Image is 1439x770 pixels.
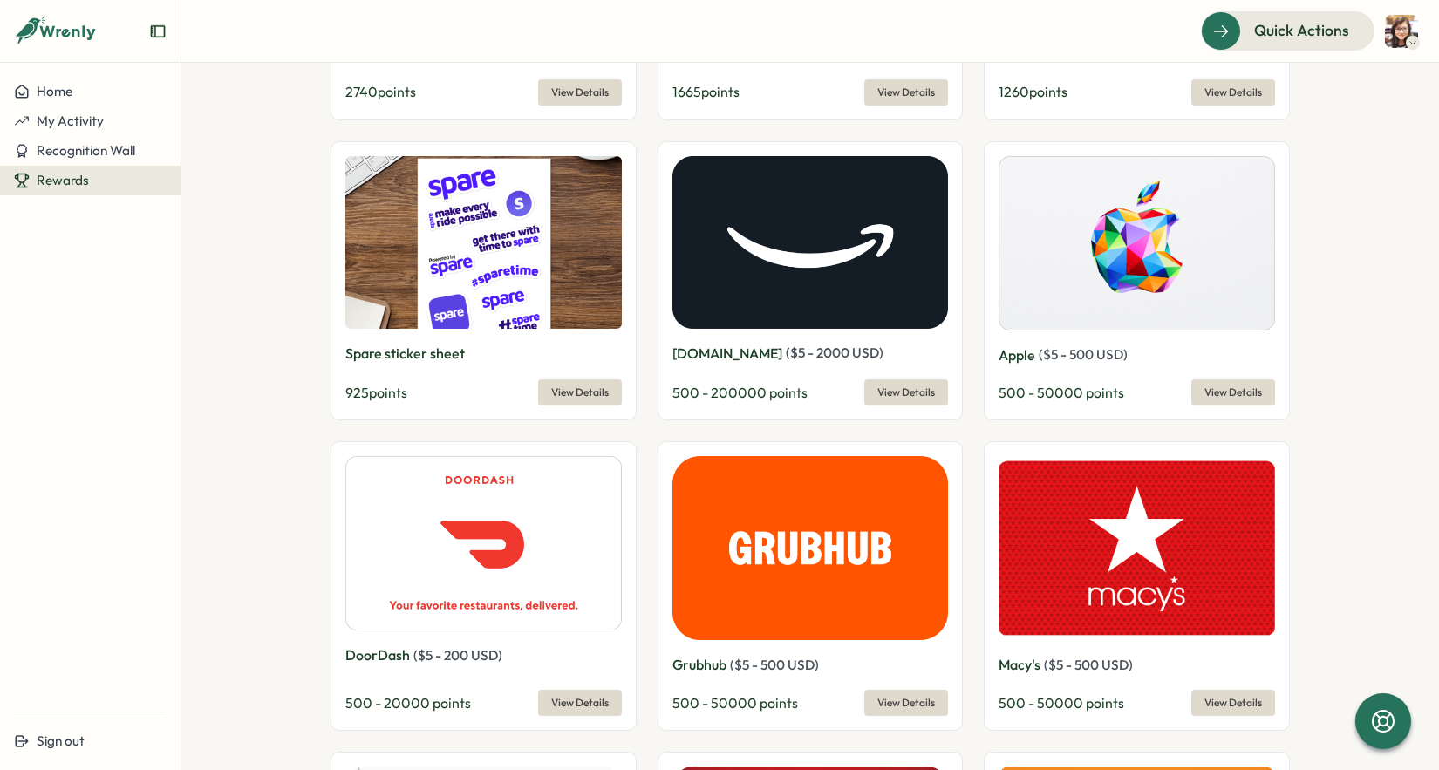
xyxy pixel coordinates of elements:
[672,694,798,712] span: 500 - 50000 points
[1204,691,1262,715] span: View Details
[413,647,502,664] span: ( $ 5 - 200 USD )
[864,379,948,405] button: View Details
[345,343,465,365] p: Spare sticker sheet
[551,80,609,105] span: View Details
[1044,657,1133,673] span: ( $ 5 - 500 USD )
[1204,80,1262,105] span: View Details
[1191,379,1275,405] button: View Details
[672,83,740,100] span: 1665 points
[37,733,85,749] span: Sign out
[877,691,935,715] span: View Details
[37,142,135,159] span: Recognition Wall
[345,644,410,666] p: DoorDash
[1385,15,1418,48] img: Kelly Li
[1201,11,1374,50] button: Quick Actions
[877,80,935,105] span: View Details
[1191,79,1275,106] button: View Details
[345,456,622,630] img: DoorDash
[999,694,1124,712] span: 500 - 50000 points
[730,657,819,673] span: ( $ 5 - 500 USD )
[877,380,935,405] span: View Details
[37,112,104,129] span: My Activity
[864,690,948,716] button: View Details
[37,172,89,188] span: Rewards
[1191,690,1275,716] button: View Details
[672,654,726,676] p: Grubhub
[999,654,1040,676] p: Macy's
[999,83,1067,100] span: 1260 points
[538,79,622,106] button: View Details
[672,456,949,640] img: Grubhub
[149,23,167,40] button: Expand sidebar
[345,694,471,712] span: 500 - 20000 points
[551,691,609,715] span: View Details
[345,384,407,401] span: 925 points
[538,690,622,716] button: View Details
[999,456,1275,640] img: Macy's
[999,156,1275,330] img: Apple
[345,83,416,100] span: 2740 points
[37,83,72,99] span: Home
[999,344,1035,366] p: Apple
[1254,19,1349,42] span: Quick Actions
[786,344,883,361] span: ( $ 5 - 2000 USD )
[538,379,622,405] button: View Details
[864,79,948,106] button: View Details
[672,343,782,365] p: [DOMAIN_NAME]
[672,384,808,401] span: 500 - 200000 points
[1039,346,1128,363] span: ( $ 5 - 500 USD )
[345,156,622,330] img: Spare sticker sheet
[1204,380,1262,405] span: View Details
[551,380,609,405] span: View Details
[672,156,949,329] img: Amazon.com
[999,384,1124,401] span: 500 - 50000 points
